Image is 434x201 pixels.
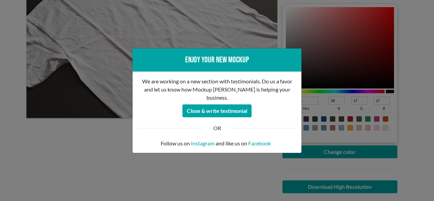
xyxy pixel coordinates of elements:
[138,54,296,66] div: Enjoy your new mockup
[182,104,252,117] button: Close & write testimonial
[208,124,226,132] div: OR
[138,139,296,147] p: Follow us on and like us on
[191,139,215,147] a: Instagram
[248,139,271,147] a: Facebook
[182,105,252,112] a: Close & write testimonial
[138,77,296,102] p: We are working on a new section with testimonials. Do us a favor and let us know how Mockup [PERS...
